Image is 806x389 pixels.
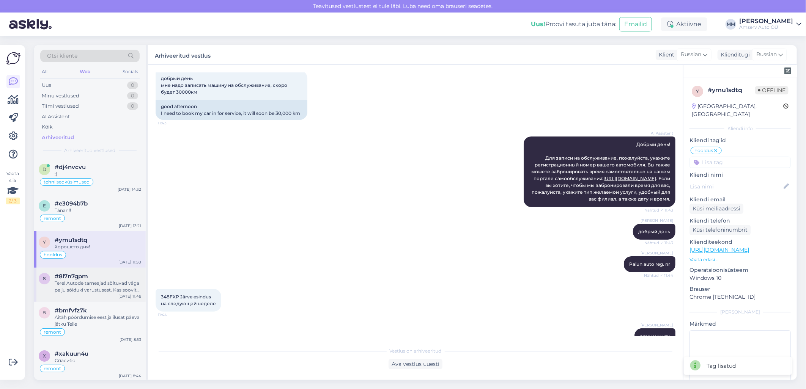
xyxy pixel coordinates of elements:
span: [PERSON_NAME] [641,250,673,256]
span: Добрый день! Для записи на обслуживание, пожалуйста, укажите регистрационный номер вашего автомоб... [531,141,671,202]
div: [GEOGRAPHIC_DATA], [GEOGRAPHIC_DATA] [692,102,783,118]
span: добрый день мне надо записать машину на обслуживание, скоро будет 30000км [161,75,288,95]
div: Ava vestlus uuesti [389,359,442,369]
span: Russian [681,50,701,59]
a: [URL][DOMAIN_NAME] [603,176,656,181]
div: 0 [127,92,138,100]
div: MM [726,19,736,30]
div: [DATE] 11:50 [118,259,141,265]
div: Спасибо [55,357,141,364]
div: :) [55,171,141,177]
div: Tere! Autode tarneajad sõltuvad väga palju sõiduki varustusest. Kas soovite [PERSON_NAME] kontakt... [55,280,141,293]
span: remont [44,366,61,371]
div: AI Assistent [42,113,70,121]
button: Emailid [619,17,652,31]
span: remont [44,330,61,334]
span: #bmfvfz7k [55,307,87,314]
p: Operatsioonisüsteem [690,266,791,274]
span: 11:44 [158,312,186,318]
div: Socials [121,67,140,77]
div: Aktiivne [661,17,707,31]
p: Kliendi nimi [690,171,791,179]
div: Vaata siia [6,170,20,204]
div: [DATE] 14:32 [118,187,141,192]
span: [PERSON_NAME] [641,322,673,328]
span: #8l7n7gpm [55,273,88,280]
div: Kõik [42,123,53,131]
p: Kliendi email [690,196,791,204]
div: Хорошего дня! [55,243,141,250]
span: tehnilsedküsimused [44,180,90,184]
div: Uus [42,82,51,89]
p: Brauser [690,285,791,293]
p: Märkmed [690,320,791,328]
b: Uus! [531,20,545,28]
div: Tänan!! [55,207,141,214]
div: 0 [127,82,138,89]
div: Web [78,67,92,77]
span: Vestlus on arhiveeritud [390,348,442,354]
div: Klienditugi [718,51,750,59]
div: Küsi telefoninumbrit [690,225,751,235]
div: good afternoon I need to book my car in for service, it will soon be 30,000 km [156,100,307,120]
span: remont [44,216,61,221]
span: e [43,203,46,209]
span: #dj4nvcvu [55,164,86,171]
p: Klienditeekond [690,238,791,246]
span: #e3094b7b [55,200,88,207]
span: Arhiveeritud vestlused [65,147,116,154]
span: y [696,88,699,94]
span: добрый день [638,229,670,234]
span: Otsi kliente [47,52,77,60]
span: [PERSON_NAME] [641,218,673,223]
div: All [40,67,49,77]
p: Windows 10 [690,274,791,282]
span: d [43,166,46,172]
div: # ymu1sdtq [708,86,755,95]
div: [DATE] 11:48 [118,293,141,299]
div: 0 [127,102,138,110]
div: [PERSON_NAME] [690,309,791,315]
div: Küsi meiliaadressi [690,204,743,214]
div: Tag lisatud [707,362,736,370]
span: hooldus [694,148,713,153]
p: Chrome [TECHNICAL_ID] [690,293,791,301]
input: Lisa nimi [690,182,782,191]
p: Kliendi telefon [690,217,791,225]
span: Russian [756,50,777,59]
span: Offline [755,86,789,94]
span: x [43,353,46,359]
span: #xakuun4u [55,350,88,357]
div: Amserv Auto OÜ [739,24,793,30]
img: zendesk [784,67,791,74]
span: #ymu1sdtq [55,237,87,243]
div: 2 / 3 [6,198,20,204]
span: 348FXP Järve esindus на следующей неделе [161,294,216,306]
div: Aitäh pöördumise eest ja ilusat päeva jätku Teile [55,314,141,328]
span: 8 [43,276,46,281]
img: Askly Logo [6,51,20,66]
div: Kliendi info [690,125,791,132]
input: Lisa tag [690,157,791,168]
div: Arhiveeritud [42,134,74,141]
label: Arhiveeritud vestlus [155,50,211,60]
div: [DATE] 13:21 [119,223,141,229]
div: [PERSON_NAME] [739,18,793,24]
span: hooldus [44,253,62,257]
p: Kliendi tag'id [690,136,791,144]
span: Nähtud ✓ 11:43 [644,207,673,213]
div: Tiimi vestlused [42,102,79,110]
span: y [43,239,46,245]
span: одну минуту [640,333,670,339]
span: Nähtud ✓ 11:43 [644,240,673,246]
div: [DATE] 8:53 [120,337,141,342]
span: Nähtud ✓ 11:44 [644,273,673,278]
span: 11:43 [158,120,186,126]
span: Palun auto reg. nr [629,261,670,267]
span: b [43,310,46,315]
a: [PERSON_NAME]Amserv Auto OÜ [739,18,801,30]
span: AI Assistent [645,130,673,136]
a: [URL][DOMAIN_NAME] [690,246,749,253]
p: Vaata edasi ... [690,256,791,263]
div: Klient [656,51,674,59]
